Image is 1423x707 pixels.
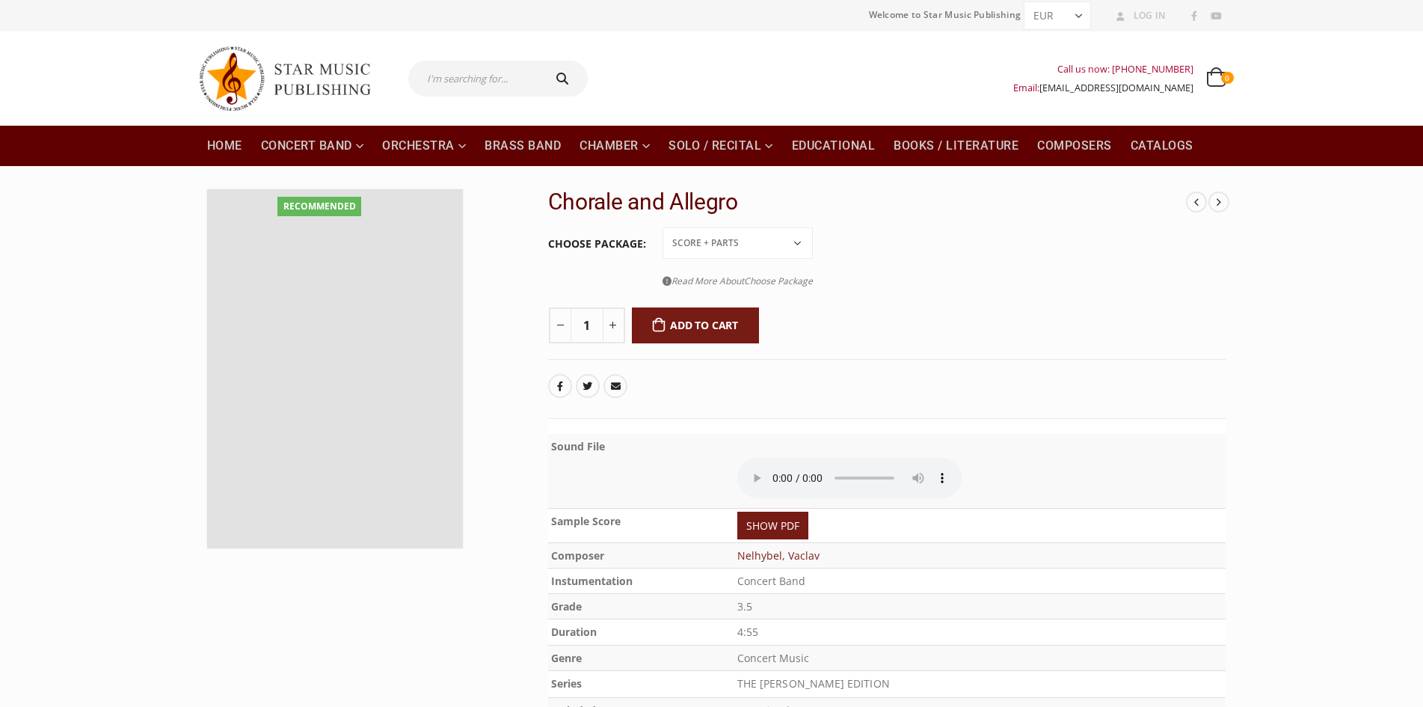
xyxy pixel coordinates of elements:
button: - [549,307,571,343]
b: Composer [551,548,604,563]
span: 0 [1221,72,1233,84]
b: Instumentation [551,574,633,588]
a: Twitter [576,374,600,398]
div: Recommended [277,197,361,216]
a: Facebook [548,374,572,398]
div: Call us now: [PHONE_NUMBER] [1013,60,1193,79]
b: Genre [551,651,582,665]
td: Concert Music [734,646,1226,671]
a: Youtube [1206,7,1226,26]
a: Home [198,126,251,166]
p: 4:55 [737,622,1223,643]
a: Concert Band [252,126,373,166]
a: Read More AboutChoose Package [663,272,813,290]
a: [EMAIL_ADDRESS][DOMAIN_NAME] [1039,82,1193,94]
a: SHOW PDF [737,512,808,539]
input: I'm searching for... [408,61,541,97]
a: Educational [783,126,885,166]
input: Product quantity [571,307,603,343]
div: Email: [1013,79,1193,97]
button: Search [541,61,588,97]
img: Star Music Publishing [198,39,385,118]
a: Catalogs [1122,126,1202,166]
img: SMP-10-0094 3D [207,189,464,548]
td: 3.5 [734,593,1226,619]
a: Brass Band [476,126,570,166]
th: Sample Score [548,508,734,542]
a: Books / Literature [885,126,1027,166]
h2: Chorale and Allegro [548,189,1187,215]
button: Add to cart [632,307,760,343]
a: Composers [1028,126,1121,166]
a: Nelhybel, Vaclav [737,548,820,563]
p: THE [PERSON_NAME] EDITION [737,674,1223,694]
a: Chamber [571,126,659,166]
span: Welcome to Star Music Publishing [869,4,1021,26]
td: Concert Band [734,568,1226,593]
button: + [603,307,625,343]
b: Series [551,676,582,691]
a: Log In [1110,6,1166,25]
a: Email [603,374,627,398]
b: Duration [551,625,597,639]
b: Grade [551,599,582,613]
span: Choose Package [744,275,813,287]
a: Orchestra [373,126,475,166]
a: Facebook [1184,7,1204,26]
a: Solo / Recital [660,126,782,166]
b: Sound File [551,439,605,453]
label: Choose Package [548,228,646,260]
